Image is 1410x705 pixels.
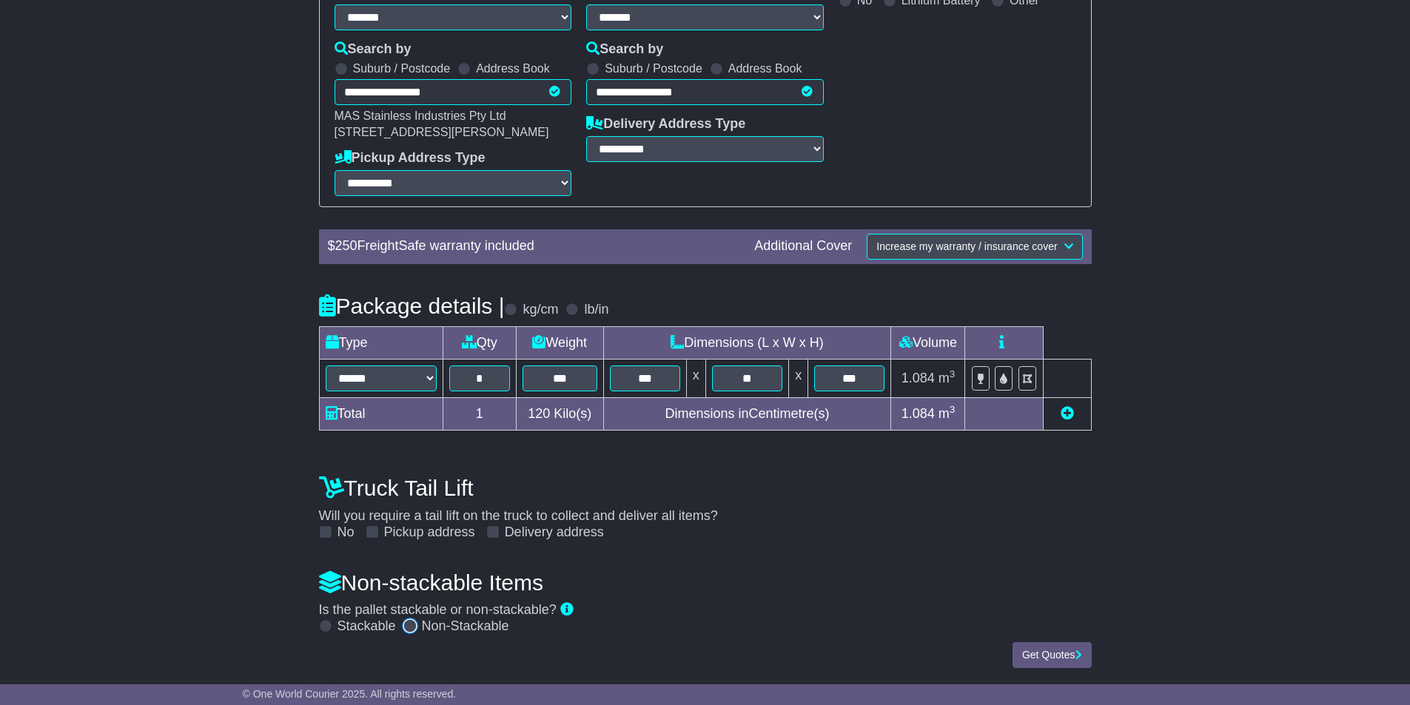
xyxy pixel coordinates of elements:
label: lb/in [584,302,608,318]
td: 1 [443,397,516,430]
h4: Package details | [319,294,505,318]
label: Address Book [728,61,802,75]
td: Total [319,397,443,430]
span: Is the pallet stackable or non-stackable? [319,602,557,617]
div: Will you require a tail lift on the truck to collect and deliver all items? [312,468,1099,541]
td: Type [319,326,443,359]
span: 250 [335,238,357,253]
h4: Truck Tail Lift [319,476,1092,500]
span: 1.084 [902,406,935,421]
label: kg/cm [523,302,558,318]
div: $ FreightSafe warranty included [320,238,748,254]
a: Add new item [1061,406,1074,421]
label: Stackable [338,618,396,635]
sup: 3 [950,368,956,380]
td: x [789,359,808,397]
span: 1.084 [902,371,935,385]
span: Increase my warranty / insurance cover [876,240,1057,252]
button: Get Quotes [1013,642,1092,668]
td: Dimensions in Centimetre(s) [603,397,891,430]
td: x [686,359,705,397]
h4: Non-stackable Items [319,570,1092,595]
label: Search by [335,41,412,58]
sup: 3 [950,404,956,415]
td: Weight [516,326,603,359]
span: m [939,406,956,421]
label: Pickup address [384,524,475,541]
td: Dimensions (L x W x H) [603,326,891,359]
label: Pickup Address Type [335,150,486,166]
label: Non-Stackable [422,618,509,635]
label: Suburb / Postcode [605,61,702,75]
td: Volume [891,326,965,359]
label: Address Book [476,61,550,75]
span: © One World Courier 2025. All rights reserved. [243,688,457,700]
label: Search by [586,41,663,58]
div: Additional Cover [747,238,859,254]
span: m [939,371,956,385]
label: Delivery address [505,524,604,541]
label: No [338,524,355,541]
span: [STREET_ADDRESS][PERSON_NAME] [335,126,549,138]
label: Delivery Address Type [586,116,745,132]
span: 120 [528,406,550,421]
td: Qty [443,326,516,359]
span: MAS Stainless Industries Pty Ltd [335,109,506,122]
td: Kilo(s) [516,397,603,430]
button: Increase my warranty / insurance cover [867,234,1082,260]
label: Suburb / Postcode [353,61,451,75]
